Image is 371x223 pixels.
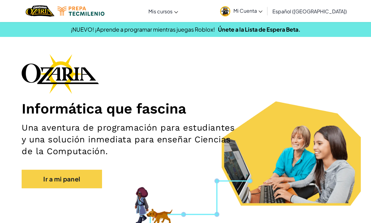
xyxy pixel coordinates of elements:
[22,170,102,188] a: Ir a mi panel
[22,122,241,157] h2: Una aventura de programación para estudiantes y una solución inmediata para enseñar Ciencias de l...
[148,8,173,15] span: Mis cursos
[71,26,215,33] span: ¡NUEVO! ¡Aprende a programar mientras juegas Roblox!
[22,100,349,117] h1: Informática que fascina
[145,3,181,20] a: Mis cursos
[272,8,347,15] span: Español ([GEOGRAPHIC_DATA])
[26,5,54,17] a: Ozaria by CodeCombat logo
[269,3,350,20] a: Español ([GEOGRAPHIC_DATA])
[220,6,230,16] img: avatar
[217,1,266,21] a: Mi Cuenta
[218,26,301,33] a: Únete a la Lista de Espera Beta.
[22,54,99,94] img: Ozaria branding logo
[58,7,104,16] img: Tecmilenio logo
[233,7,262,14] span: Mi Cuenta
[26,5,54,17] img: Home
